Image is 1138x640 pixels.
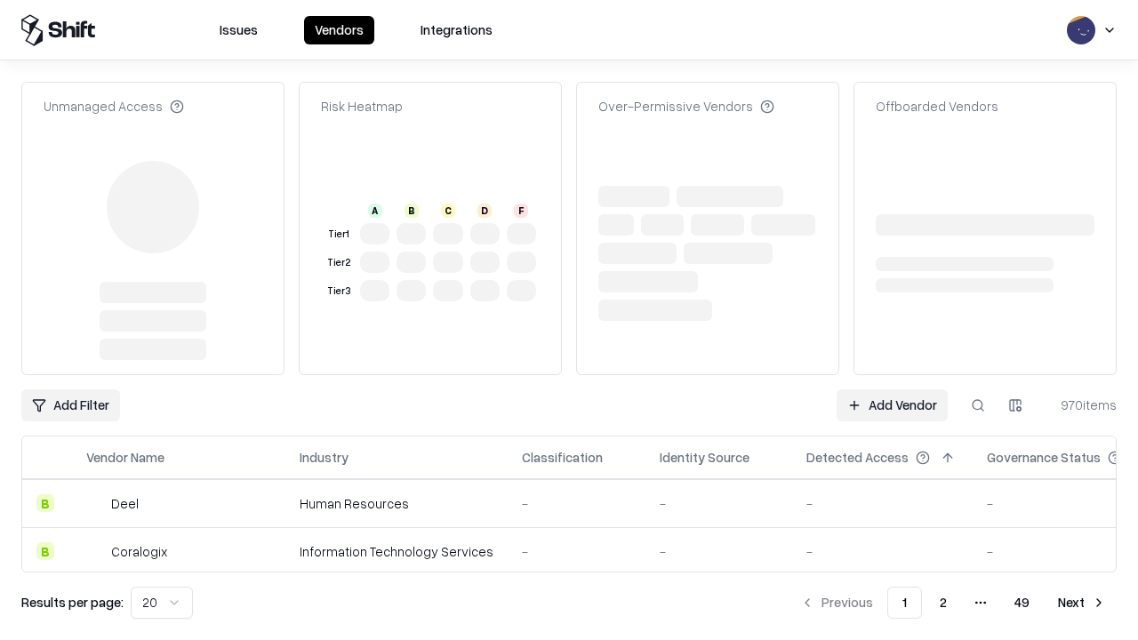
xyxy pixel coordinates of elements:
div: - [660,542,778,561]
button: Issues [209,16,268,44]
div: Identity Source [660,448,749,467]
button: Next [1047,587,1117,619]
div: - [660,494,778,513]
button: Integrations [410,16,503,44]
div: Tier 1 [325,227,353,242]
div: Tier 3 [325,284,353,299]
img: Coralogix [86,542,104,560]
img: Deel [86,494,104,512]
div: A [368,204,382,218]
div: B [405,204,419,218]
div: Vendor Name [86,448,164,467]
div: - [522,542,631,561]
div: B [36,494,54,512]
div: Governance Status [987,448,1101,467]
div: Classification [522,448,603,467]
p: Results per page: [21,593,124,612]
button: 2 [926,587,961,619]
button: 49 [1000,587,1044,619]
div: Over-Permissive Vendors [598,97,774,116]
button: 1 [887,587,922,619]
div: Tier 2 [325,255,353,270]
div: Industry [300,448,349,467]
div: Deel [111,494,139,513]
div: C [441,204,455,218]
a: Add Vendor [837,389,948,421]
div: 970 items [1046,396,1117,414]
button: Vendors [304,16,374,44]
div: Information Technology Services [300,542,493,561]
button: Add Filter [21,389,120,421]
div: Offboarded Vendors [876,97,998,116]
div: Detected Access [806,448,909,467]
div: Human Resources [300,494,493,513]
nav: pagination [789,587,1117,619]
div: F [514,204,528,218]
div: Risk Heatmap [321,97,403,116]
div: - [806,542,958,561]
div: D [477,204,492,218]
div: - [806,494,958,513]
div: B [36,542,54,560]
div: Unmanaged Access [44,97,184,116]
div: - [522,494,631,513]
div: Coralogix [111,542,167,561]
